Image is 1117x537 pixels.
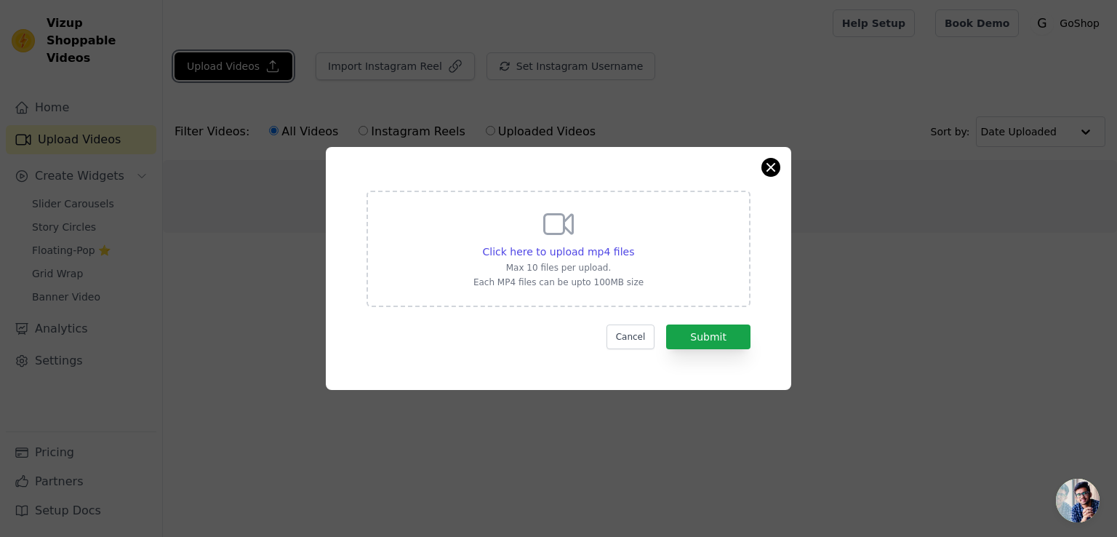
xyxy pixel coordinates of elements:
button: Cancel [606,325,655,349]
div: Open chat [1056,479,1100,522]
button: Close modal [762,159,780,176]
span: Click here to upload mp4 files [483,246,635,258]
p: Max 10 files per upload. [473,262,644,274]
button: Submit [666,325,750,349]
p: Each MP4 files can be upto 100MB size [473,277,644,288]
